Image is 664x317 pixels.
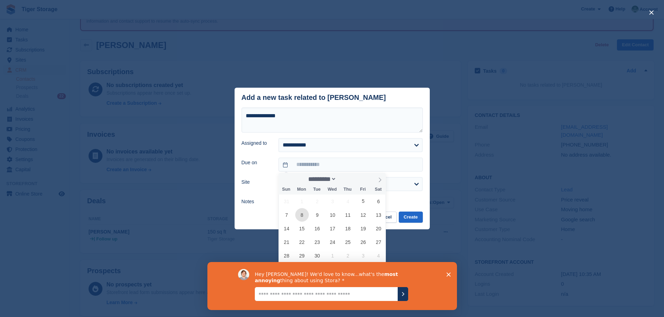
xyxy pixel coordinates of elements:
span: September 3, 2025 [326,195,339,208]
span: September 11, 2025 [341,208,355,222]
span: September 16, 2025 [311,222,324,235]
span: September 18, 2025 [341,222,355,235]
span: September 5, 2025 [357,195,370,208]
span: October 2, 2025 [341,249,355,262]
span: September 17, 2025 [326,222,339,235]
span: September 14, 2025 [280,222,293,235]
span: Sun [278,187,294,192]
span: August 31, 2025 [280,195,293,208]
label: Notes [242,198,270,205]
span: September 21, 2025 [280,235,293,249]
span: September 19, 2025 [357,222,370,235]
span: September 25, 2025 [341,235,355,249]
select: Month [306,175,337,183]
span: September 26, 2025 [357,235,370,249]
span: September 13, 2025 [372,208,385,222]
input: Year [336,175,358,183]
span: September 6, 2025 [372,195,385,208]
span: September 30, 2025 [311,249,324,262]
span: September 1, 2025 [295,195,309,208]
div: Add a new task related to [PERSON_NAME] [242,94,386,102]
span: September 20, 2025 [372,222,385,235]
span: September 24, 2025 [326,235,339,249]
span: September 28, 2025 [280,249,293,262]
span: September 8, 2025 [295,208,309,222]
button: Create [399,212,422,223]
span: September 15, 2025 [295,222,309,235]
span: September 9, 2025 [311,208,324,222]
span: October 4, 2025 [372,249,385,262]
span: Wed [325,187,340,192]
span: September 22, 2025 [295,235,309,249]
span: Sat [371,187,386,192]
iframe: Survey by David from Stora [207,262,457,310]
span: Fri [355,187,371,192]
label: Site [242,179,270,186]
span: Mon [294,187,309,192]
label: Due on [242,159,270,166]
span: September 7, 2025 [280,208,293,222]
span: September 27, 2025 [372,235,385,249]
span: September 2, 2025 [311,195,324,208]
span: September 4, 2025 [341,195,355,208]
span: September 12, 2025 [357,208,370,222]
button: close [646,7,657,18]
span: October 1, 2025 [326,249,339,262]
span: Tue [309,187,325,192]
span: Thu [340,187,355,192]
label: Assigned to [242,140,270,147]
span: September 10, 2025 [326,208,339,222]
span: September 23, 2025 [311,235,324,249]
span: October 3, 2025 [357,249,370,262]
span: September 29, 2025 [295,249,309,262]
